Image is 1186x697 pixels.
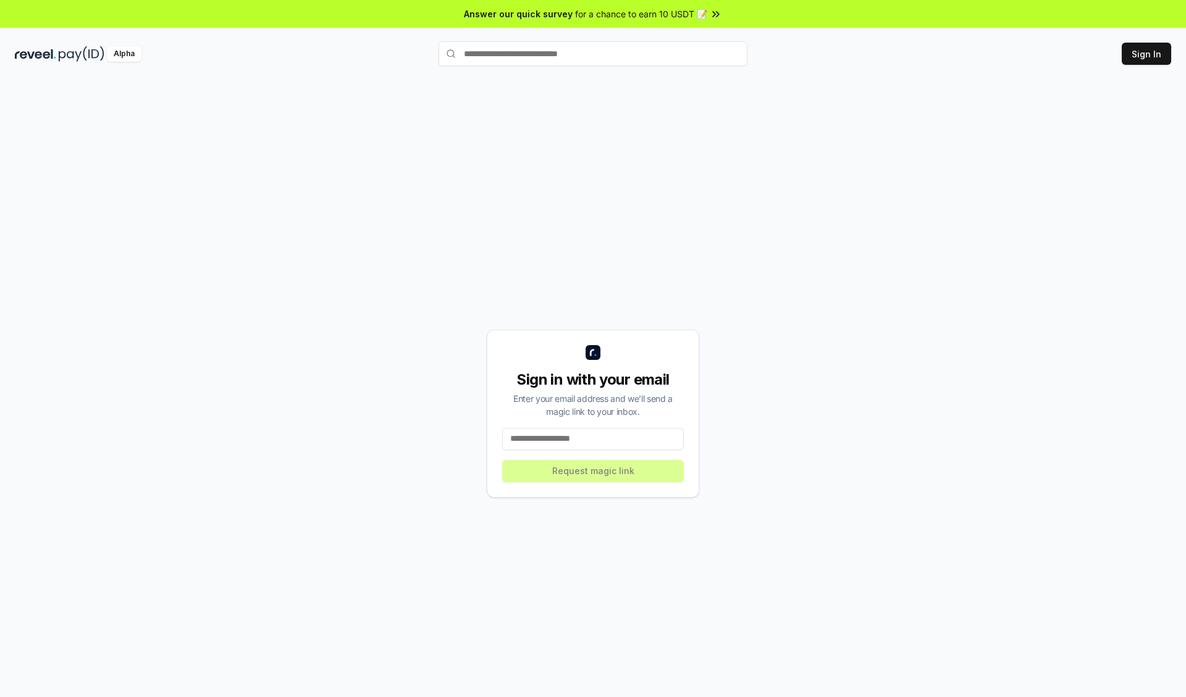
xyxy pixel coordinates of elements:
div: Enter your email address and we’ll send a magic link to your inbox. [502,392,684,418]
span: for a chance to earn 10 USDT 📝 [575,7,707,20]
img: reveel_dark [15,46,56,62]
img: pay_id [59,46,104,62]
span: Answer our quick survey [464,7,573,20]
img: logo_small [586,345,600,360]
div: Sign in with your email [502,370,684,390]
button: Sign In [1122,43,1171,65]
div: Alpha [107,46,141,62]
